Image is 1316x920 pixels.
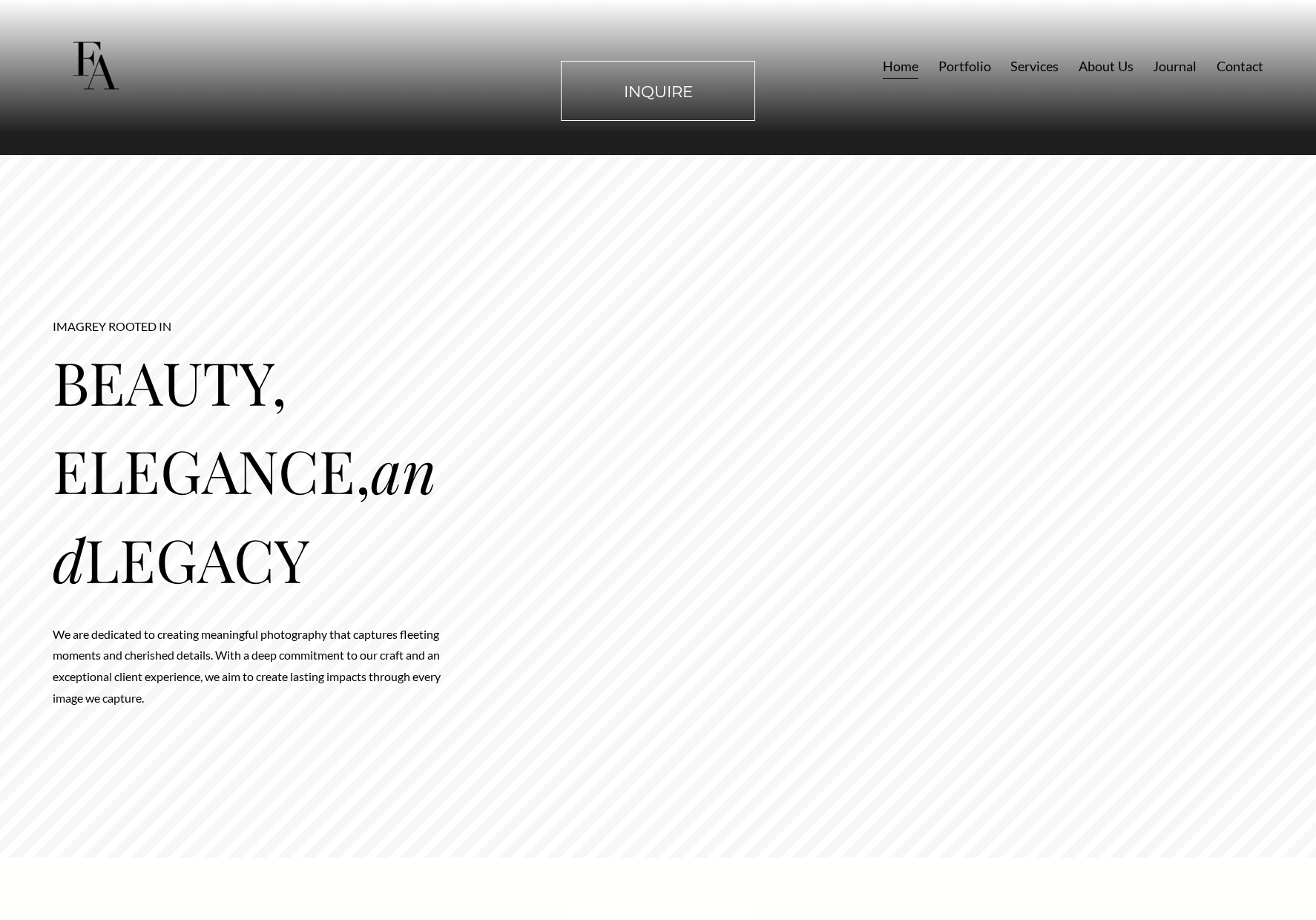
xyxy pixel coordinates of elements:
[1153,53,1197,79] a: Journal
[53,624,456,709] p: We are dedicated to creating meaningful photography that captures fleeting moments and cherished ...
[53,338,456,603] h4: BEAUTY, ELEGANCE, LEGACY
[883,53,918,79] a: Home
[1010,53,1059,79] a: Services
[53,24,138,109] img: Frost Artistry
[1079,53,1134,79] a: About Us
[53,316,355,338] p: IMAGREY ROOTED IN
[1217,53,1263,79] a: Contact
[938,53,991,79] a: Portfolio
[53,430,436,597] em: and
